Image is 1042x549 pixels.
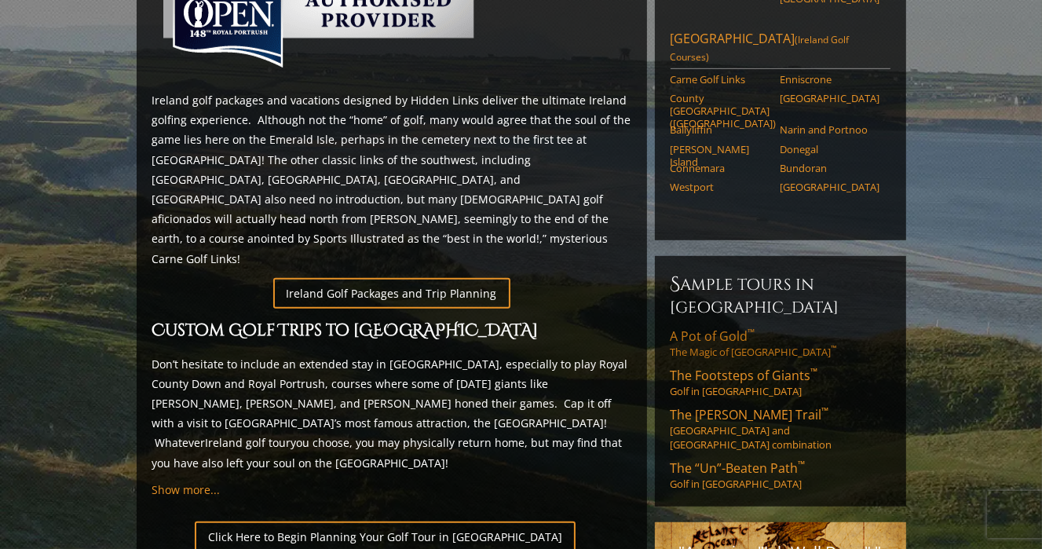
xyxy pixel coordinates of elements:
[671,181,770,193] a: Westport
[781,143,880,156] a: Donegal
[671,328,755,345] span: A Pot of Gold
[671,162,770,174] a: Connemara
[671,459,806,477] span: The “Un”-Beaten Path
[799,458,806,471] sup: ™
[781,162,880,174] a: Bundoran
[811,365,818,379] sup: ™
[671,367,890,398] a: The Footsteps of Giants™Golf in [GEOGRAPHIC_DATA]
[671,406,890,452] a: The [PERSON_NAME] Trail™[GEOGRAPHIC_DATA] and [GEOGRAPHIC_DATA] combination
[671,73,770,86] a: Carne Golf Links
[152,318,631,345] h2: Custom Golf Trips to [GEOGRAPHIC_DATA]
[671,272,890,318] h6: Sample Tours in [GEOGRAPHIC_DATA]
[671,143,770,169] a: [PERSON_NAME] Island
[748,326,755,339] sup: ™
[671,328,890,359] a: A Pot of Gold™The Magic of [GEOGRAPHIC_DATA]™
[671,33,850,64] span: (Ireland Golf Courses)
[206,435,291,450] a: Ireland golf tour
[273,278,510,309] a: Ireland Golf Packages and Trip Planning
[671,92,770,130] a: County [GEOGRAPHIC_DATA] ([GEOGRAPHIC_DATA])
[781,73,880,86] a: Enniscrone
[671,30,890,69] a: [GEOGRAPHIC_DATA](Ireland Golf Courses)
[781,181,880,193] a: [GEOGRAPHIC_DATA]
[152,90,631,269] p: Ireland golf packages and vacations designed by Hidden Links deliver the ultimate Ireland golfing...
[822,404,829,418] sup: ™
[671,367,818,384] span: The Footsteps of Giants
[152,482,221,497] a: Show more...
[671,459,890,491] a: The “Un”-Beaten Path™Golf in [GEOGRAPHIC_DATA]
[832,344,837,354] sup: ™
[152,354,631,473] p: Don’t hesitate to include an extended stay in [GEOGRAPHIC_DATA], especially to play Royal County ...
[671,123,770,136] a: Ballyliffin
[781,92,880,104] a: [GEOGRAPHIC_DATA]
[671,406,829,423] span: The [PERSON_NAME] Trail
[781,123,880,136] a: Narin and Portnoo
